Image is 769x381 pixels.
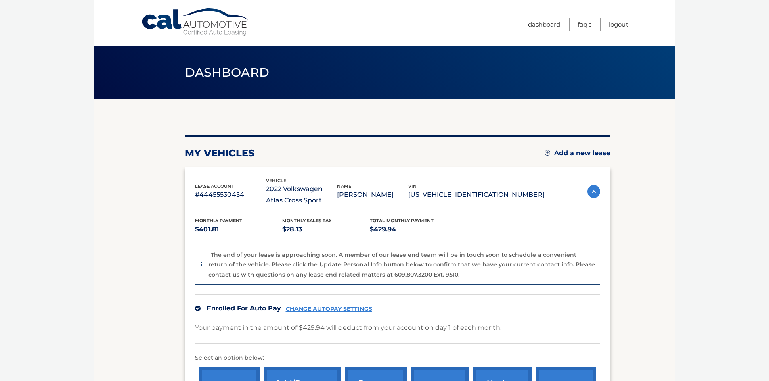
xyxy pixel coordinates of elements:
span: lease account [195,183,234,189]
p: Select an option below: [195,353,600,363]
a: FAQ's [578,18,591,31]
h2: my vehicles [185,147,255,159]
p: 2022 Volkswagen Atlas Cross Sport [266,183,337,206]
span: Monthly Payment [195,218,242,223]
span: Total Monthly Payment [370,218,434,223]
a: Dashboard [528,18,560,31]
p: [PERSON_NAME] [337,189,408,200]
span: name [337,183,351,189]
a: CHANGE AUTOPAY SETTINGS [286,306,372,312]
p: [US_VEHICLE_IDENTIFICATION_NUMBER] [408,189,545,200]
img: add.svg [545,150,550,156]
a: Add a new lease [545,149,610,157]
span: vehicle [266,178,286,183]
span: Dashboard [185,65,270,80]
img: accordion-active.svg [587,185,600,198]
p: $429.94 [370,224,457,235]
p: Your payment in the amount of $429.94 will deduct from your account on day 1 of each month. [195,322,501,333]
span: vin [408,183,417,189]
img: check.svg [195,306,201,311]
p: #44455530454 [195,189,266,200]
a: Logout [609,18,628,31]
p: $28.13 [282,224,370,235]
p: The end of your lease is approaching soon. A member of our lease end team will be in touch soon t... [208,251,595,278]
p: $401.81 [195,224,283,235]
span: Enrolled For Auto Pay [207,304,281,312]
a: Cal Automotive [141,8,250,37]
span: Monthly sales Tax [282,218,332,223]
